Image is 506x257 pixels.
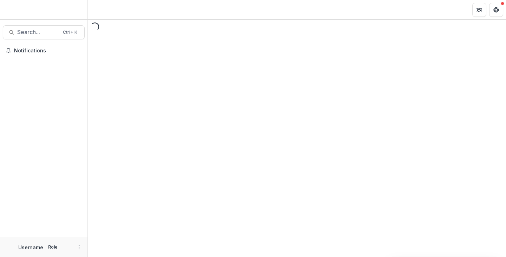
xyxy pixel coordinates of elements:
[61,28,79,36] div: Ctrl + K
[46,244,60,250] p: Role
[489,3,503,17] button: Get Help
[17,29,59,36] span: Search...
[18,244,43,251] p: Username
[75,243,83,251] button: More
[3,25,85,39] button: Search...
[14,48,82,54] span: Notifications
[3,45,85,56] button: Notifications
[472,3,486,17] button: Partners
